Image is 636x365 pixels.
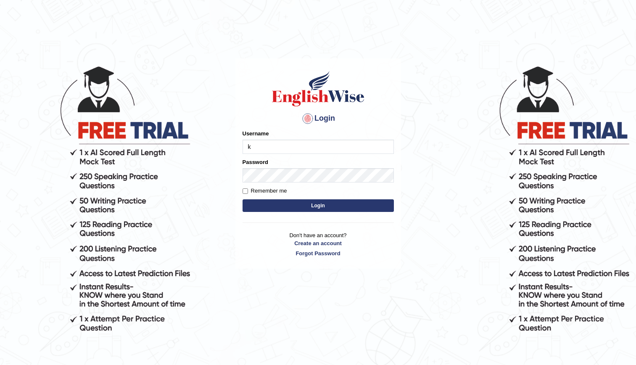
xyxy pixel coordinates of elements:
[243,187,287,195] label: Remember me
[270,70,366,108] img: Logo of English Wise sign in for intelligent practice with AI
[243,199,394,212] button: Login
[243,231,394,257] p: Don't have an account?
[243,188,248,194] input: Remember me
[243,239,394,247] a: Create an account
[243,112,394,125] h4: Login
[243,130,269,138] label: Username
[243,158,268,166] label: Password
[243,249,394,257] a: Forgot Password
